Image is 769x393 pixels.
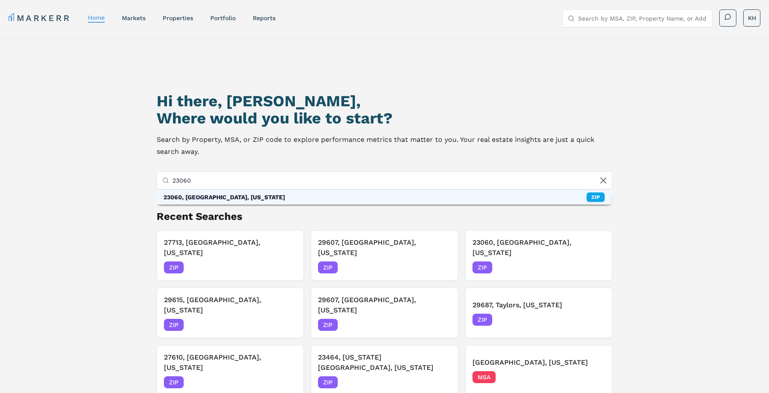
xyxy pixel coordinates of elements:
h3: 29607, [GEOGRAPHIC_DATA], [US_STATE] [318,295,451,315]
h2: Recent Searches [157,210,612,223]
span: [DATE] [432,263,451,272]
a: reports [253,15,276,21]
h3: 23060, [GEOGRAPHIC_DATA], [US_STATE] [472,237,605,258]
span: KH [748,14,756,22]
span: ZIP [472,314,492,326]
a: home [88,14,105,21]
h3: [GEOGRAPHIC_DATA], [US_STATE] [472,357,605,368]
span: [DATE] [277,321,297,329]
h3: 27610, [GEOGRAPHIC_DATA], [US_STATE] [164,352,297,373]
h1: Hi there, [PERSON_NAME], [157,93,612,110]
span: MSA [472,371,496,383]
div: ZIP [587,192,605,202]
span: [DATE] [586,315,605,324]
input: Search by MSA, ZIP, Property Name, or Address [173,172,607,189]
div: 23060, [GEOGRAPHIC_DATA], [US_STATE] [163,193,285,201]
div: Suggestions [157,190,612,204]
a: properties [163,15,193,21]
button: KH [743,9,760,27]
button: 29615, [GEOGRAPHIC_DATA], [US_STATE]ZIP[DATE] [157,288,304,338]
h2: Where would you like to start? [157,110,612,127]
button: 29607, [GEOGRAPHIC_DATA], [US_STATE]ZIP[DATE] [311,230,458,281]
span: ZIP [164,319,184,331]
span: ZIP [318,261,338,273]
span: ZIP [318,376,338,388]
h3: 23464, [US_STATE][GEOGRAPHIC_DATA], [US_STATE] [318,352,451,373]
span: [DATE] [432,321,451,329]
div: ZIP: 23060, Glen Allen, Virginia [157,190,612,204]
span: ZIP [318,319,338,331]
span: ZIP [164,376,184,388]
span: [DATE] [432,378,451,387]
input: Search by MSA, ZIP, Property Name, or Address [578,10,707,27]
a: Portfolio [210,15,236,21]
span: [DATE] [586,373,605,381]
button: 27713, [GEOGRAPHIC_DATA], [US_STATE]ZIP[DATE] [157,230,304,281]
span: ZIP [164,261,184,273]
button: 23060, [GEOGRAPHIC_DATA], [US_STATE]ZIP[DATE] [465,230,612,281]
span: [DATE] [277,263,297,272]
span: [DATE] [586,263,605,272]
h3: 29607, [GEOGRAPHIC_DATA], [US_STATE] [318,237,451,258]
span: ZIP [472,261,492,273]
span: [DATE] [277,378,297,387]
p: Search by Property, MSA, or ZIP code to explore performance metrics that matter to you. Your real... [157,134,612,158]
a: markets [122,15,145,21]
button: 29607, [GEOGRAPHIC_DATA], [US_STATE]ZIP[DATE] [311,288,458,338]
h3: 29615, [GEOGRAPHIC_DATA], [US_STATE] [164,295,297,315]
h3: 29687, Taylors, [US_STATE] [472,300,605,310]
button: 29687, Taylors, [US_STATE]ZIP[DATE] [465,288,612,338]
h3: 27713, [GEOGRAPHIC_DATA], [US_STATE] [164,237,297,258]
a: MARKERR [9,12,71,24]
